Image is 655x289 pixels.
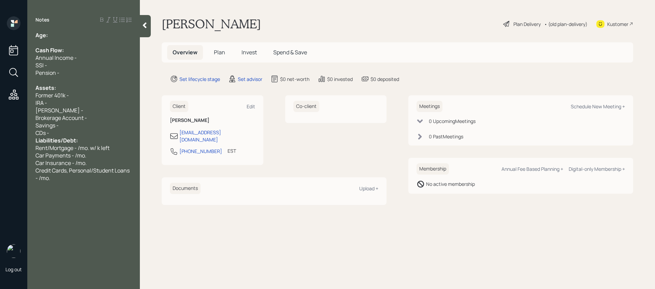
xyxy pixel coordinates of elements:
[35,16,49,23] label: Notes
[35,31,48,39] span: Age:
[370,75,399,83] div: $0 deposited
[179,148,222,155] div: [PHONE_NUMBER]
[170,101,188,112] h6: Client
[35,84,56,92] span: Assets:
[327,75,353,83] div: $0 invested
[35,54,77,61] span: Annual Income -
[35,167,131,182] span: Credit Cards, Personal/Student Loans - /mo.
[429,133,463,140] div: 0 Past Meeting s
[607,20,628,28] div: Kustomer
[35,46,64,54] span: Cash Flow:
[35,92,69,99] span: Former 401k -
[417,163,449,175] h6: Membership
[173,49,198,56] span: Overview
[162,16,261,31] h1: [PERSON_NAME]
[273,49,307,56] span: Spend & Save
[5,266,22,273] div: Log out
[280,75,309,83] div: $0 net-worth
[35,144,110,152] span: Rent/Mortgage - /mo. w/ k left
[293,101,319,112] h6: Co-client
[35,114,87,122] span: Brokerage Account -
[35,152,86,159] span: Car Payments - /mo.
[571,103,625,110] div: Schedule New Meeting +
[179,129,255,143] div: [EMAIL_ADDRESS][DOMAIN_NAME]
[35,69,59,77] span: Pension -
[359,185,378,192] div: Upload +
[228,147,236,154] div: EST
[7,244,20,258] img: retirable_logo.png
[35,159,87,167] span: Car Insurance - /mo.
[247,103,255,110] div: Edit
[170,183,201,194] h6: Documents
[544,20,587,28] div: • (old plan-delivery)
[214,49,225,56] span: Plan
[170,118,255,123] h6: [PERSON_NAME]
[35,122,59,129] span: Savings -
[179,75,220,83] div: Set lifecycle stage
[417,101,442,112] h6: Meetings
[35,61,47,69] span: SSI -
[513,20,541,28] div: Plan Delivery
[35,137,78,144] span: Liabilities/Debt:
[429,118,476,125] div: 0 Upcoming Meeting s
[35,129,49,137] span: CDs -
[238,75,262,83] div: Set advisor
[569,166,625,172] div: Digital-only Membership +
[501,166,563,172] div: Annual Fee Based Planning +
[35,99,47,107] span: IRA -
[426,180,475,188] div: No active membership
[35,107,83,114] span: [PERSON_NAME] -
[242,49,257,56] span: Invest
